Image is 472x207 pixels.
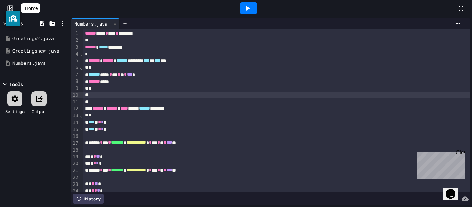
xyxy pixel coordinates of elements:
button: privacy banner [6,11,20,26]
div: 7 [71,71,79,78]
div: 16 [71,133,79,140]
span: Fold line [79,113,83,118]
div: Chat with us now!Close [3,3,48,44]
div: 9 [71,85,79,92]
div: Numbers.java [71,20,111,27]
div: 12 [71,105,79,112]
div: 11 [71,98,79,105]
span: Fold line [79,65,83,70]
div: 22 [71,174,79,181]
div: 17 [71,140,79,147]
div: 13 [71,112,79,119]
div: Greetingsnew.java [12,48,66,55]
div: 20 [71,160,79,167]
div: 8 [71,78,79,85]
div: 21 [71,167,79,174]
div: 6 [71,64,79,71]
div: 23 [71,181,79,188]
div: 24 [71,188,79,195]
div: 14 [71,119,79,126]
div: 19 [71,153,79,160]
div: History [73,194,104,204]
span: Home [25,5,38,12]
div: 3 [71,44,79,51]
div: 18 [71,147,79,154]
div: Greetings2.java [12,35,66,42]
div: Settings [5,108,25,114]
div: Numbers.java [12,60,66,67]
div: 5 [71,57,79,64]
div: Tools [9,81,23,88]
div: 1 [71,30,79,37]
a: Home [21,3,40,13]
div: 4 [71,51,79,58]
iframe: chat widget [443,179,465,200]
div: 15 [71,126,79,133]
div: Output [32,108,46,114]
div: 2 [71,37,79,44]
div: 10 [71,92,79,99]
iframe: chat widget [415,149,465,179]
span: Fold line [79,51,83,57]
div: Numbers.java [71,18,120,29]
